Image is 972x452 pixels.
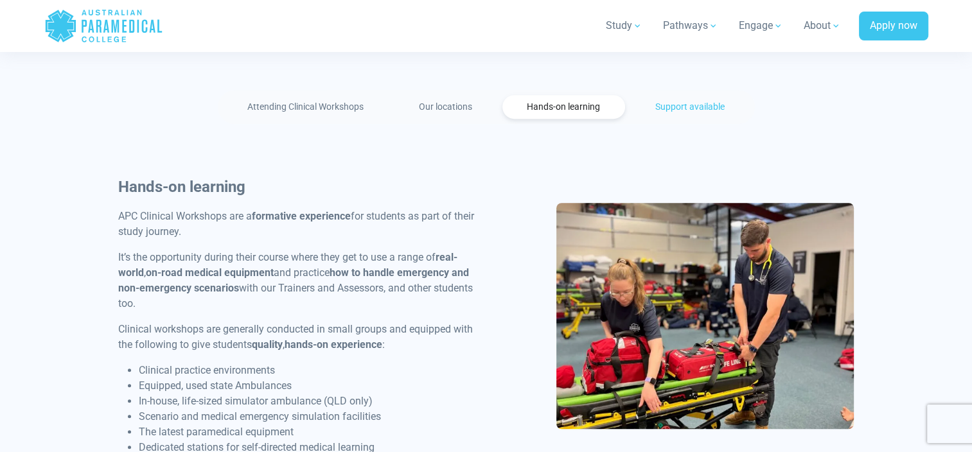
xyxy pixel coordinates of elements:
[139,394,479,409] li: In-house, life-sized simulator ambulance (QLD only)
[630,95,750,119] a: Support available
[285,338,382,351] strong: hands-on experience
[731,8,791,44] a: Engage
[139,409,479,424] li: Scenario and medical emergency simulation facilities
[859,12,928,41] a: Apply now
[252,210,351,222] strong: formative experience
[118,209,479,239] p: APC Clinical Workshops are a for students as part of their study journey.
[223,95,389,119] a: Attending Clinical Workshops
[394,95,497,119] a: Our locations
[655,8,726,44] a: Pathways
[139,363,479,378] li: Clinical practice environments
[252,338,283,351] strong: quality
[118,250,479,311] p: It’s the opportunity during their course where they get to use a range of , and practice with our...
[44,5,163,47] a: Australian Paramedical College
[118,178,245,196] strong: Hands-on learning
[796,8,849,44] a: About
[118,322,479,352] p: Clinical workshops are generally conducted in small groups and equipped with the following to giv...
[502,95,626,119] a: Hands-on learning
[598,8,650,44] a: Study
[139,378,479,394] li: Equipped, used state Ambulances
[146,266,274,279] strong: on-road medical equipment
[139,424,479,440] li: The latest paramedical equipment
